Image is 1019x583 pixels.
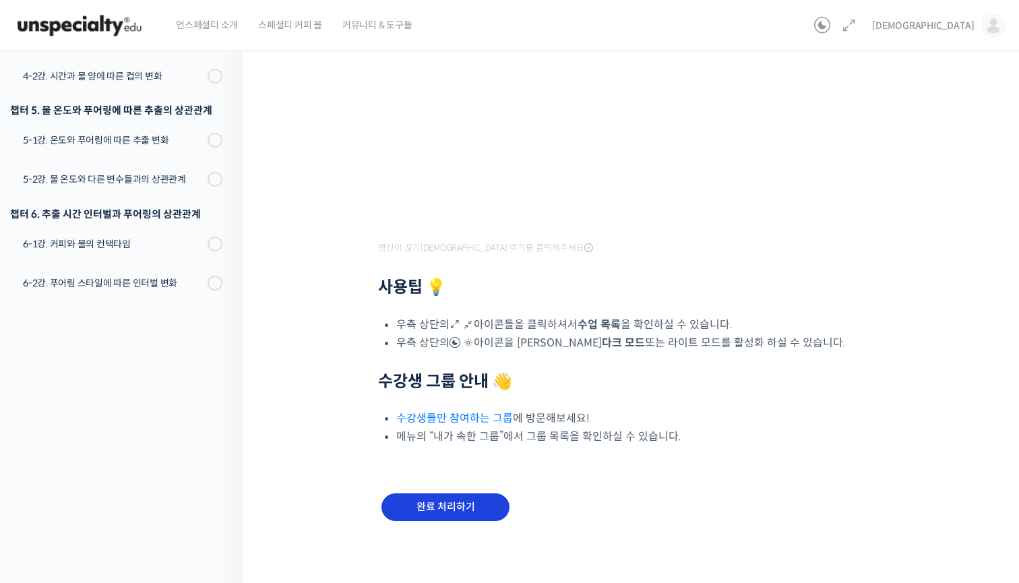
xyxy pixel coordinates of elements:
[381,493,509,521] input: 완료 처리하기
[396,411,513,425] a: 수강생들만 참여하는 그룹
[10,101,222,119] div: 챕터 5. 물 온도와 푸어링에 따른 추출의 상관관계
[23,237,204,251] div: 6-1강. 커피와 물의 컨택타임
[578,317,621,332] b: 수업 목록
[123,448,140,459] span: 대화
[396,409,890,427] li: 에 방문해보세요!
[396,427,890,446] li: 메뉴의 “내가 속한 그룹”에서 그룹 목록을 확인하실 수 있습니다.
[23,172,204,187] div: 5-2강. 물 온도와 다른 변수들과의 상관관계
[10,205,222,223] div: 챕터 6. 추출 시간 인터벌과 푸어링의 상관관계
[396,315,890,334] li: 우측 상단의 아이콘들을 클릭하셔서 을 확인하실 수 있습니다.
[174,427,259,461] a: 설정
[23,276,204,290] div: 6-2강. 푸어링 스타일에 따른 인터벌 변화
[872,20,975,32] span: [DEMOGRAPHIC_DATA]
[396,334,890,352] li: 우측 상단의 아이콘을 [PERSON_NAME] 또는 라이트 모드를 활성화 하실 수 있습니다.
[602,336,645,350] b: 다크 모드
[23,69,204,84] div: 4-2강. 시간과 물 양에 따른 컵의 변화
[4,427,89,461] a: 홈
[378,243,593,253] span: 영상이 끊기[DEMOGRAPHIC_DATA] 여기를 클릭해주세요
[378,371,512,392] strong: 수강생 그룹 안내 👋
[89,427,174,461] a: 대화
[42,448,51,458] span: 홈
[23,133,204,148] div: 5-1강. 온도와 푸어링에 따른 추출 변화
[378,277,446,297] strong: 사용팁 💡
[208,448,224,458] span: 설정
